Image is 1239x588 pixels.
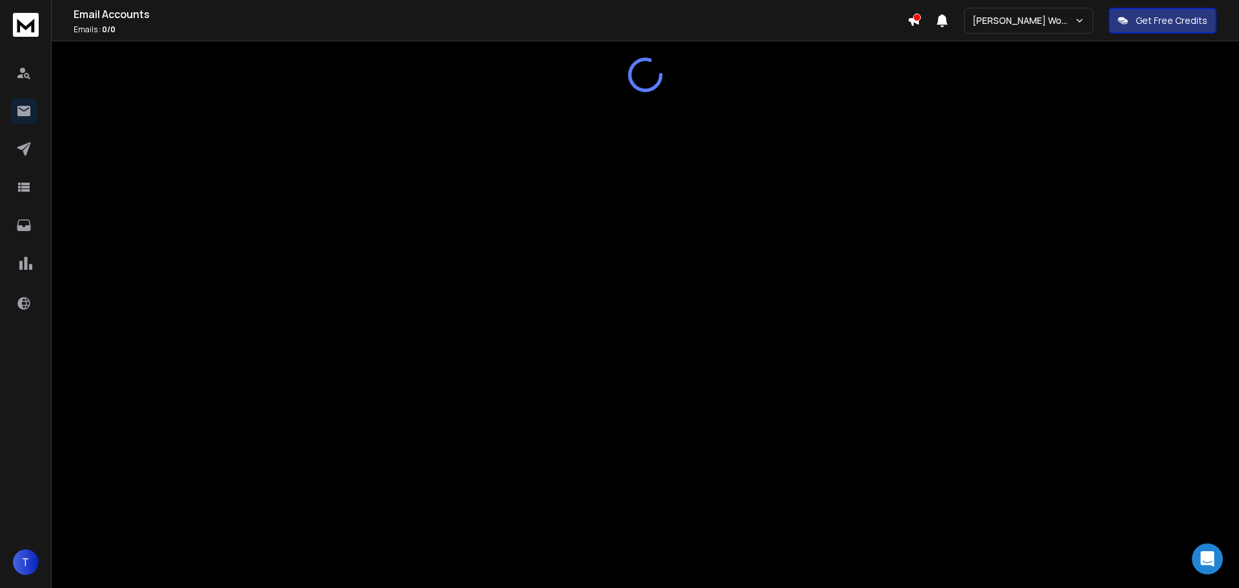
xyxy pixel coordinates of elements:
button: T [13,549,39,575]
p: Get Free Credits [1136,14,1207,27]
p: Emails : [74,25,907,35]
div: Open Intercom Messenger [1192,543,1223,574]
h1: Email Accounts [74,6,907,22]
img: logo [13,13,39,37]
button: Get Free Credits [1109,8,1216,34]
span: 0 / 0 [102,24,116,35]
p: [PERSON_NAME] Workspace [972,14,1074,27]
